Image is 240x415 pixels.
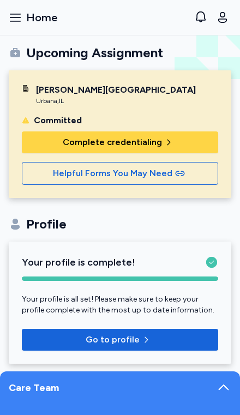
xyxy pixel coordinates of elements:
[26,44,163,62] div: Upcoming Assignment
[22,162,218,185] button: Helpful Forms You May Need
[22,329,218,351] button: Go to profile
[26,10,58,25] span: Home
[34,114,82,127] div: Committed
[36,83,196,97] div: [PERSON_NAME][GEOGRAPHIC_DATA]
[53,167,172,180] span: Helpful Forms You May Need
[26,215,67,233] div: Profile
[63,136,162,149] span: Complete credentialing
[9,380,59,406] div: Care Team
[22,131,218,153] button: Complete credentialing
[86,333,140,346] p: Go to profile
[22,294,218,316] p: Your profile is all set! Please make sure to keep your profile complete with the most up to date ...
[36,97,196,105] div: Urbana , IL
[4,5,62,29] button: Home
[22,255,135,270] span: Your profile is complete!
